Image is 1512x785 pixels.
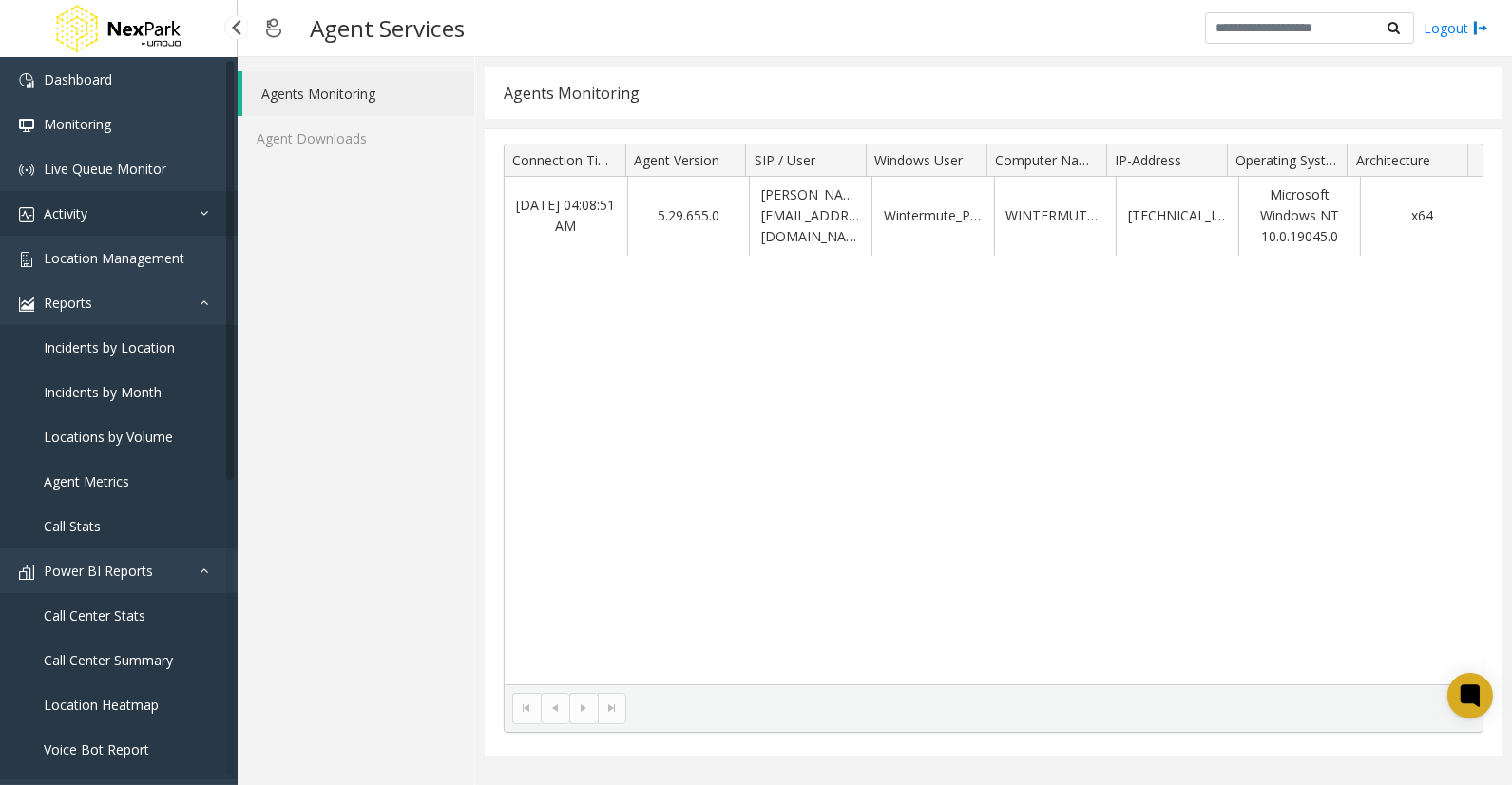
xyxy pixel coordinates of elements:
[1235,151,1346,169] span: Operating System
[505,177,627,256] td: [DATE] 04:08:51 AM
[44,740,149,758] span: Voice Bot Report
[44,338,175,356] span: Incidents by Location
[504,81,640,105] div: Agents Monitoring
[19,565,34,580] img: 'icon'
[44,249,184,267] span: Location Management
[19,163,34,178] img: 'icon'
[44,472,129,490] span: Agent Metrics
[1238,177,1361,256] td: Microsoft Windows NT 10.0.19045.0
[44,115,111,133] span: Monitoring
[19,252,34,267] img: 'icon'
[44,160,166,178] span: Live Queue Monitor
[44,383,162,401] span: Incidents by Month
[871,177,994,256] td: Wintermute_Panda
[1116,151,1182,169] span: IP-Address
[242,71,474,116] a: Agents Monitoring
[512,151,618,169] span: Connection Time
[1116,177,1238,256] td: [TECHNICAL_ID]
[19,73,34,88] img: 'icon'
[44,428,173,446] span: Locations by Volume
[19,118,34,133] img: 'icon'
[44,517,101,535] span: Call Stats
[19,207,34,222] img: 'icon'
[634,151,719,169] span: Agent Version
[44,70,112,88] span: Dashboard
[238,116,474,161] a: Agent Downloads
[755,151,815,169] span: SIP / User
[749,177,871,256] td: [PERSON_NAME][EMAIL_ADDRESS][DOMAIN_NAME]
[994,177,1117,256] td: WINTERMUTEPANDA
[44,204,87,222] span: Activity
[44,294,92,312] span: Reports
[300,5,474,51] h3: Agent Services
[505,144,1483,684] div: Data table
[627,177,750,256] td: 5.29.655.0
[1424,18,1488,38] a: Logout
[257,5,291,51] img: pageIcon
[44,606,145,624] span: Call Center Stats
[1360,177,1483,256] td: x64
[44,651,173,669] span: Call Center Summary
[44,696,159,714] span: Location Heatmap
[874,151,963,169] span: Windows User
[1473,18,1488,38] img: logout
[19,297,34,312] img: 'icon'
[1356,151,1430,169] span: Architecture
[44,562,153,580] span: Power BI Reports
[995,151,1099,169] span: Computer Name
